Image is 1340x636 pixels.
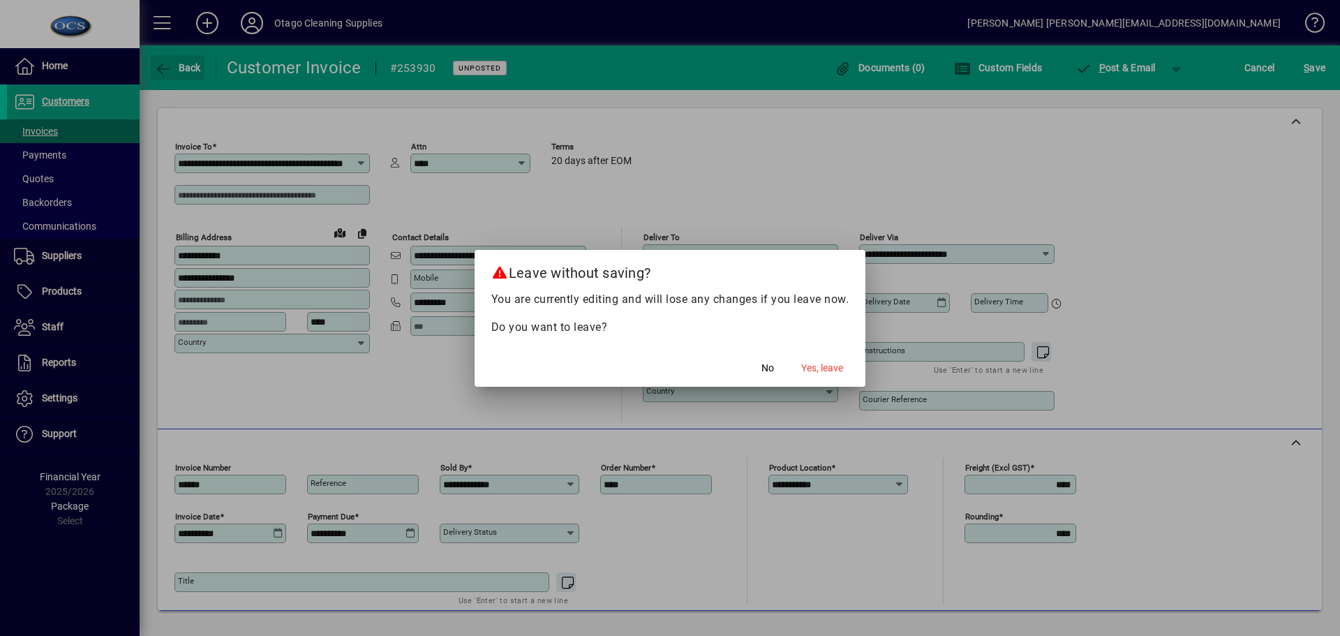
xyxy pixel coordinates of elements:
span: No [761,361,774,376]
button: Yes, leave [796,356,849,381]
h2: Leave without saving? [475,250,866,290]
p: Do you want to leave? [491,319,849,336]
button: No [745,356,790,381]
p: You are currently editing and will lose any changes if you leave now. [491,291,849,308]
span: Yes, leave [801,361,843,376]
